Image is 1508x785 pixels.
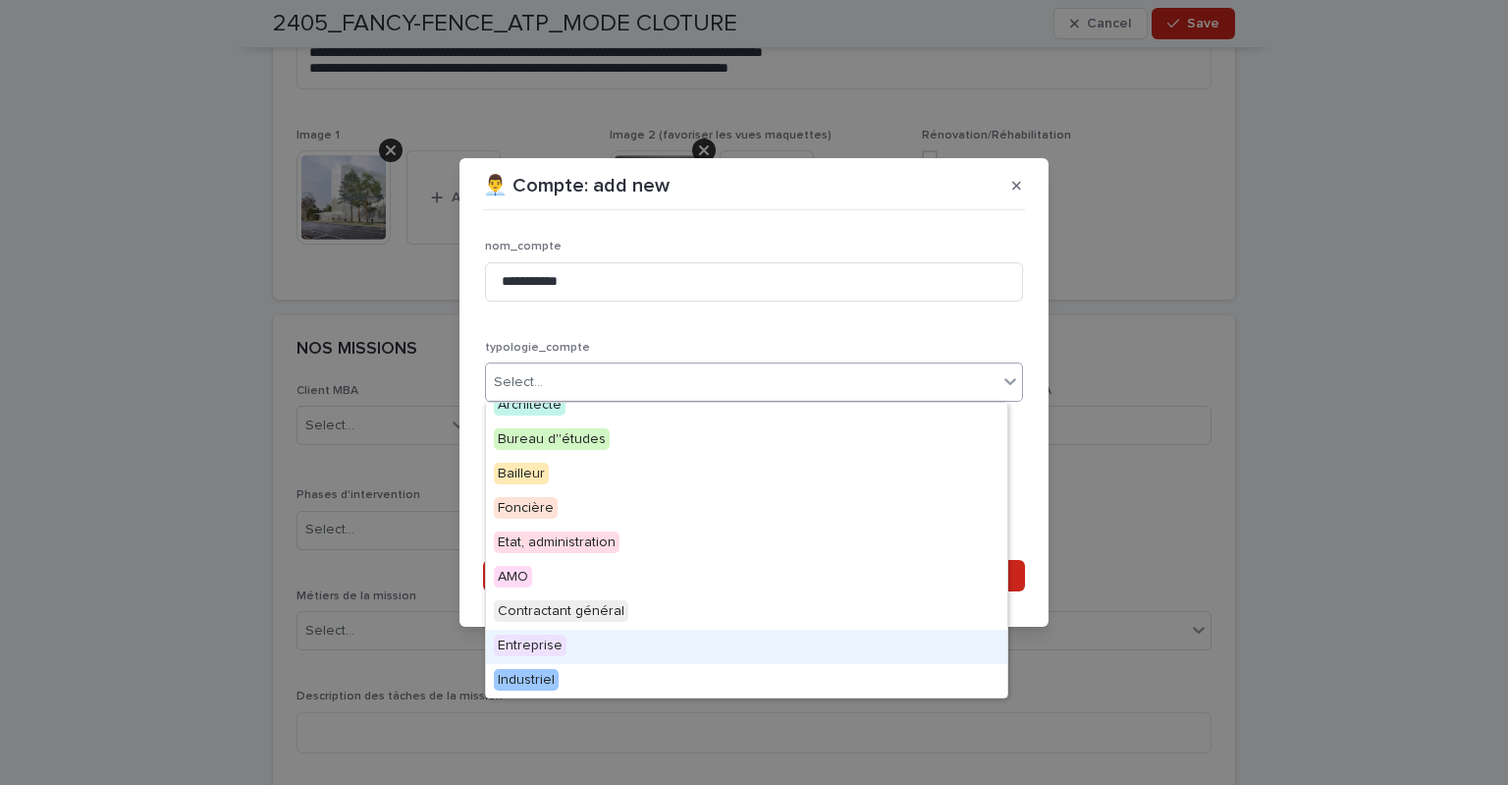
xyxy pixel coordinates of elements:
[494,372,543,393] div: Select...
[486,527,1007,561] div: Etat, administration
[486,595,1007,630] div: Contractant général
[486,389,1007,423] div: Architecte
[485,342,590,354] span: typologie_compte
[494,566,532,588] span: AMO
[494,532,619,553] span: Etat, administration
[483,174,670,197] p: 👨‍💼 Compte: add new
[494,463,549,484] span: Bailleur
[485,241,562,252] span: nom_compte
[494,669,559,691] span: Industriel
[483,560,1025,591] button: Save
[486,458,1007,492] div: Bailleur
[494,428,610,450] span: Bureau d''études
[486,423,1007,458] div: Bureau d''études
[494,600,628,622] span: Contractant général
[486,561,1007,595] div: AMO
[486,492,1007,527] div: Foncière
[494,635,566,656] span: Entreprise
[494,394,565,416] span: Architecte
[494,497,558,519] span: Foncière
[486,664,1007,699] div: Industriel
[486,630,1007,664] div: Entreprise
